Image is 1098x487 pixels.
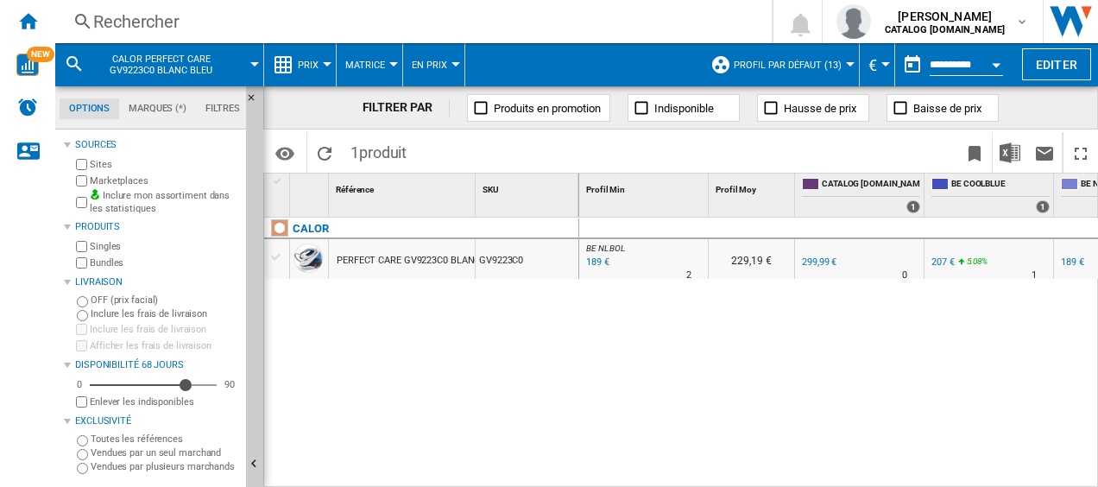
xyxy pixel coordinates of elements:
[77,463,88,474] input: Vendues par plusieurs marchands
[77,296,88,307] input: OFF (prix facial)
[16,54,39,76] img: wise-card.svg
[981,47,1012,78] button: Open calendar
[90,174,239,187] label: Marketplaces
[716,185,756,194] span: Profil Moy
[332,174,475,200] div: Sort None
[75,275,239,289] div: Livraison
[73,378,86,391] div: 0
[885,24,1005,35] b: CATALOG [DOMAIN_NAME]
[119,98,196,119] md-tab-item: Marques (*)
[76,241,87,252] input: Singles
[336,185,374,194] span: Référence
[93,9,727,34] div: Rechercher
[342,132,415,168] span: 1
[906,200,920,213] div: 1 offers sold by CATALOG SEB.BE
[928,174,1053,217] div: BE COOLBLUE 1 offers sold by BE COOLBLUE
[345,60,385,71] span: Matrice
[802,256,836,268] div: 299,99 €
[628,94,740,122] button: Indisponible
[712,174,794,200] div: Profil Moy Sort None
[91,294,239,307] label: OFF (prix facial)
[90,395,239,408] label: Enlever les indisponibles
[1036,200,1050,213] div: 1 offers sold by BE COOLBLUE
[273,43,327,86] div: Prix
[467,94,610,122] button: Produits en promotion
[822,178,920,193] span: CATALOG [DOMAIN_NAME]
[412,43,456,86] div: En Prix
[712,174,794,200] div: Sort None
[77,449,88,460] input: Vendues par un seul marchand
[479,174,578,200] div: SKU Sort None
[90,256,239,269] label: Bundles
[90,158,239,171] label: Sites
[220,378,239,391] div: 90
[91,433,239,446] label: Toutes les références
[967,256,982,266] span: 5.08
[709,239,794,279] div: 229,19 €
[363,99,451,117] div: FILTRER PAR
[476,239,578,279] div: GV9223C0
[734,43,850,86] button: Profil par défaut (13)
[799,254,836,271] div: 299,99 €
[75,414,239,428] div: Exclusivité
[76,396,87,408] input: Afficher les frais de livraison
[268,137,302,168] button: Options
[1063,132,1098,173] button: Plein écran
[1061,256,1084,268] div: 189 €
[90,240,239,253] label: Singles
[1058,254,1084,271] div: 189 €
[91,460,239,473] label: Vendues par plusieurs marchands
[345,43,394,86] button: Matrice
[931,256,955,268] div: 207 €
[710,43,850,86] div: Profil par défaut (13)
[479,174,578,200] div: Sort None
[307,132,342,173] button: Recharger
[90,189,239,216] label: Inclure mon assortiment dans les statistiques
[77,310,88,321] input: Inclure les frais de livraison
[75,138,239,152] div: Sources
[1032,267,1037,284] div: Délai de livraison : 1 jour
[583,174,708,200] div: Profil Min Sort None
[17,97,38,117] img: alerts-logo.svg
[76,175,87,187] input: Marketplaces
[836,4,871,39] img: profile.jpg
[902,267,907,284] div: Délai de livraison : 0 jour
[957,132,992,173] button: Créer un favoris
[757,94,869,122] button: Hausse de prix
[337,241,505,281] div: PERFECT CARE GV9223C0 BLANC BLEU
[784,102,856,115] span: Hausse de prix
[293,174,328,200] div: Sort None
[91,446,239,459] label: Vendues par un seul marchand
[75,220,239,234] div: Produits
[885,8,1005,25] span: [PERSON_NAME]
[1000,142,1020,163] img: excel-24x24.png
[90,189,100,199] img: mysite-bg-18x18.png
[332,174,475,200] div: Référence Sort None
[929,254,955,271] div: 207 €
[196,98,249,119] md-tab-item: Filtres
[798,174,924,217] div: CATALOG [DOMAIN_NAME] 1 offers sold by CATALOG SEB.BE
[868,43,886,86] button: €
[584,254,609,271] div: Mise à jour : mercredi 24 septembre 2025 07:09
[91,307,239,320] label: Inclure les frais de livraison
[586,244,625,253] span: BE NL BOL
[887,94,999,122] button: Baisse de prix
[76,257,87,269] input: Bundles
[90,339,239,352] label: Afficher les frais de livraison
[76,340,87,351] input: Afficher les frais de livraison
[359,143,407,161] span: produit
[686,267,691,284] div: Délai de livraison : 2 jours
[868,56,877,74] span: €
[64,43,255,86] div: CALOR PERFECT CARE GV9223C0 BLANC BLEU
[965,254,975,275] i: %
[246,86,267,117] button: Masquer
[298,60,319,71] span: Prix
[77,435,88,446] input: Toutes les références
[860,43,895,86] md-menu: Currency
[951,178,1050,193] span: BE COOLBLUE
[993,132,1027,173] button: Télécharger au format Excel
[583,174,708,200] div: Sort None
[654,102,714,115] span: Indisponible
[412,60,447,71] span: En Prix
